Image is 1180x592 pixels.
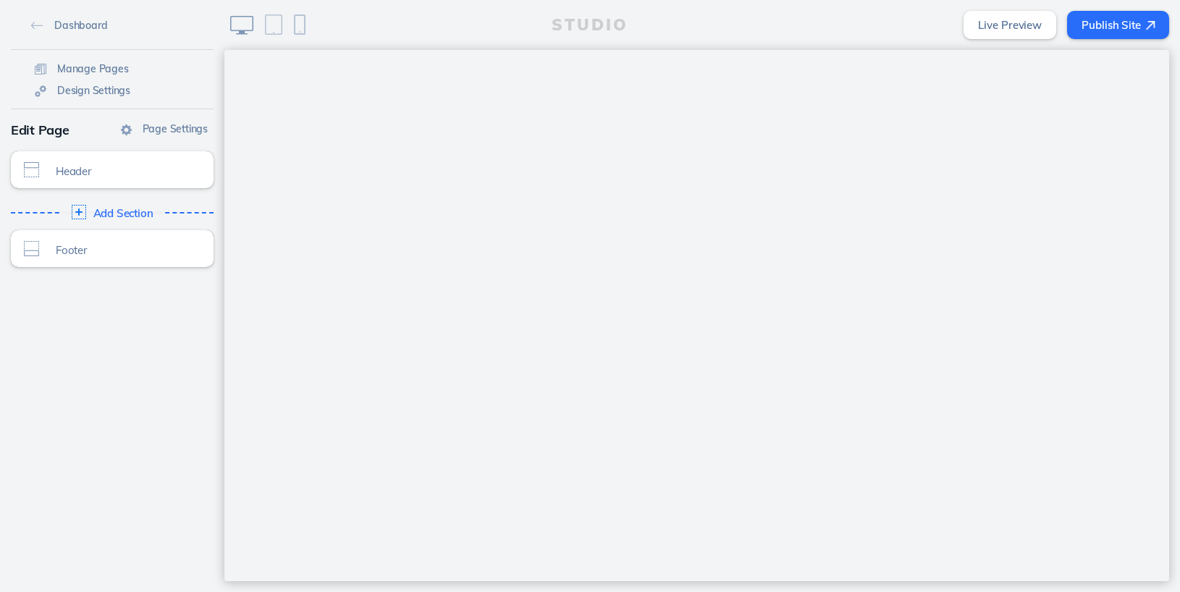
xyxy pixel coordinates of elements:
img: icon-gear@2x.png [121,124,132,135]
span: Dashboard [54,19,107,32]
img: icon-phone@2x.png [294,14,305,35]
img: icon-section-type-footer@2x.png [24,241,39,256]
img: icon-back-arrow@2x.png [31,22,43,30]
span: Design Settings [57,84,130,97]
span: Page Settings [143,122,208,135]
button: Publish Site [1067,11,1169,39]
span: Manage Pages [57,62,129,75]
span: Footer [56,244,187,256]
img: icon-tablet@2x.png [265,14,282,35]
div: Edit Page [11,117,214,144]
img: icon-section-type-header@2x.png [24,162,39,177]
img: icon-pages@2x.png [35,64,46,75]
img: icon-gears@2x.png [35,85,46,97]
a: Live Preview [964,11,1056,39]
img: icon-section-type-add@2x.png [72,205,86,219]
img: icon-arrow-ne@2x.png [1146,21,1155,30]
span: Add Section [93,207,153,219]
img: icon-desktop@2x.png [230,16,253,35]
span: Header [56,165,187,177]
